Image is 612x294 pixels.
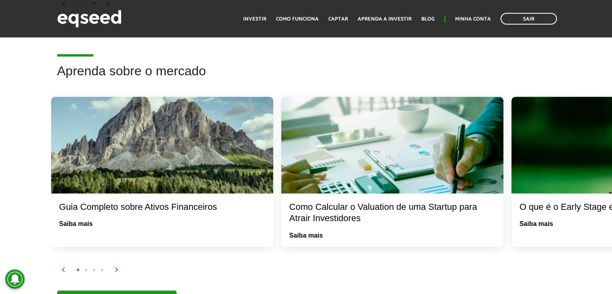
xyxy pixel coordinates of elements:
[57,8,122,29] img: EqSeed
[289,232,323,239] a: Saiba mais
[57,64,606,90] h2: Aprenda sobre o mercado
[276,17,319,22] a: Como funciona
[61,267,66,272] img: arrow%20left.svg
[421,17,435,22] a: Blog
[59,221,93,227] a: Saiba mais
[98,266,106,274] button: 4 of 2
[501,13,557,25] a: Sair
[289,201,495,224] div: Como Calcular o Valuation de uma Startup para Atrair Investidores
[114,267,119,272] img: arrow%20right.svg
[328,17,348,22] a: Captar
[243,17,266,22] a: Investir
[59,201,265,213] div: Guia Completo sobre Ativos Financeiros
[455,17,491,22] a: Minha conta
[82,266,90,274] button: 2 of 2
[358,17,412,22] a: Aprenda a investir
[519,221,553,227] a: Saiba mais
[74,266,82,274] button: 1 of 2
[90,266,98,274] button: 3 of 2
